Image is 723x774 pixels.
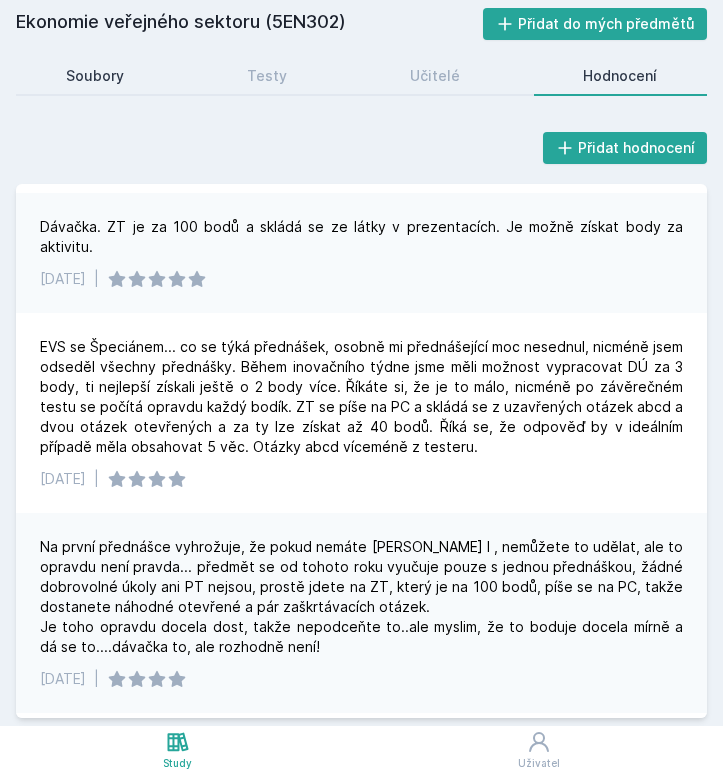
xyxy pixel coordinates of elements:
div: [DATE] [40,469,86,489]
a: Hodnocení [534,56,707,96]
a: Testy [197,56,336,96]
a: Uživatel [355,726,723,774]
div: [DATE] [40,669,86,689]
div: | [94,669,99,689]
div: | [94,469,99,489]
div: Study [163,756,192,771]
div: EVS se Špeciánem... co se týká přednášek, osobně mi přednášející moc nesednul, nicméně jsem odsed... [40,337,683,457]
div: Učitelé [410,66,460,86]
div: | [94,269,99,289]
button: Přidat do mých předmětů [483,8,708,40]
div: Dávačka. ZT je za 100 bodů a skládá se ze látky v prezentacích. Je možně získat body za aktivitu. [40,217,683,257]
div: Testy [247,66,287,86]
button: Přidat hodnocení [543,132,708,164]
div: Hodnocení [583,66,657,86]
div: Na první přednášce vyhrožuje, že pokud nemáte [PERSON_NAME] I , nemůžete to udělat, ale to opravd... [40,537,683,657]
div: Soubory [66,66,124,86]
h2: Ekonomie veřejného sektoru (5EN302) [16,8,483,40]
a: Učitelé [361,56,510,96]
div: [DATE] [40,269,86,289]
a: Soubory [16,56,173,96]
div: Uživatel [518,756,560,771]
